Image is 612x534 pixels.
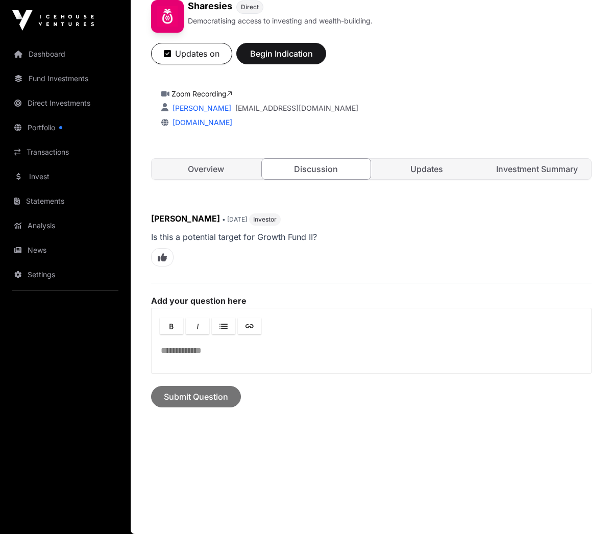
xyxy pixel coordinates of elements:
button: Updates on [151,43,232,64]
a: Direct Investments [8,92,123,114]
p: Is this a potential target for Growth Fund II? [151,230,592,244]
a: Analysis [8,214,123,237]
a: Discussion [261,158,371,180]
nav: Tabs [152,159,591,179]
a: Dashboard [8,43,123,65]
span: Direct [241,3,259,11]
a: Fund Investments [8,67,123,90]
label: Add your question here [151,296,592,306]
a: [DOMAIN_NAME] [168,118,232,127]
span: • [DATE] [222,215,247,223]
a: Link [238,318,261,334]
button: Begin Indication [236,43,326,64]
span: Begin Indication [249,47,313,60]
a: Transactions [8,141,123,163]
a: Overview [152,159,260,179]
a: Statements [8,190,123,212]
a: Begin Indication [236,53,326,63]
a: Invest [8,165,123,188]
a: Investment Summary [483,159,591,179]
span: [PERSON_NAME] [151,213,220,224]
a: [PERSON_NAME] [170,104,231,112]
a: Lists [212,318,235,334]
span: Investor [253,215,277,224]
a: [EMAIL_ADDRESS][DOMAIN_NAME] [235,103,358,113]
a: Zoom Recording [172,89,232,98]
p: Democratising access to investing and wealth-building. [188,16,373,26]
span: Like this comment [151,248,174,266]
img: Icehouse Ventures Logo [12,10,94,31]
a: Settings [8,263,123,286]
a: Updates [373,159,481,179]
iframe: Chat Widget [561,485,612,534]
a: Italic [186,318,209,334]
a: Bold [160,318,183,334]
a: News [8,239,123,261]
a: Portfolio [8,116,123,139]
